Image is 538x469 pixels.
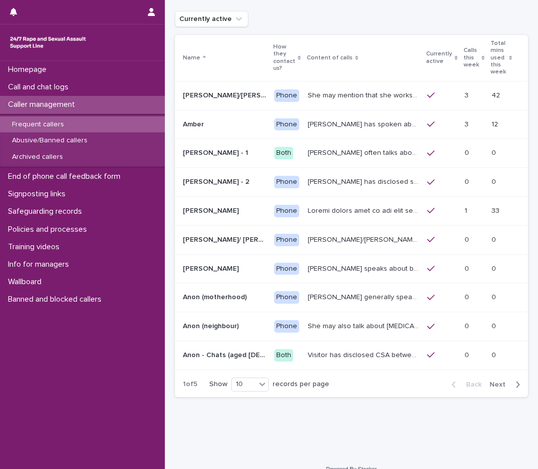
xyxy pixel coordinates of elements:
[4,82,76,92] p: Call and chat logs
[175,196,528,225] tr: [PERSON_NAME][PERSON_NAME] PhoneLoremi dolors amet co adi elit seddo eiu tempor in u labor et dol...
[465,349,471,360] p: 0
[183,263,241,273] p: [PERSON_NAME]
[465,205,469,215] p: 1
[4,189,73,199] p: Signposting links
[308,349,421,360] p: Visitor has disclosed CSA between 9-12 years of age involving brother in law who lifted them out ...
[175,372,205,397] p: 1 of 5
[175,110,528,139] tr: AmberAmber Phone[PERSON_NAME] has spoken about multiple experiences of [MEDICAL_DATA]. [PERSON_NA...
[4,100,83,109] p: Caller management
[492,320,498,331] p: 0
[175,254,528,283] tr: [PERSON_NAME][PERSON_NAME] Phone[PERSON_NAME] speaks about being raped and abused by the police a...
[4,207,90,216] p: Safeguarding records
[308,291,421,302] p: Caller generally speaks conversationally about many different things in her life and rarely speak...
[492,176,498,186] p: 0
[4,65,54,74] p: Homepage
[183,147,250,157] p: [PERSON_NAME] - 1
[308,89,421,100] p: She may mention that she works as a Nanny, looking after two children. Abbie / Emily has let us k...
[175,312,528,341] tr: Anon (neighbour)Anon (neighbour) PhoneShe may also talk about [MEDICAL_DATA] and about currently ...
[460,381,482,388] span: Back
[307,52,353,63] p: Content of calls
[4,277,49,287] p: Wallboard
[274,205,299,217] div: Phone
[175,225,528,254] tr: [PERSON_NAME]/ [PERSON_NAME][PERSON_NAME]/ [PERSON_NAME] Phone[PERSON_NAME]/[PERSON_NAME] often t...
[273,380,329,389] p: records per page
[308,263,421,273] p: Caller speaks about being raped and abused by the police and her ex-husband of 20 years. She has ...
[4,120,72,129] p: Frequent callers
[274,147,293,159] div: Both
[492,147,498,157] p: 0
[465,89,471,100] p: 3
[175,81,528,110] tr: [PERSON_NAME]/[PERSON_NAME] (Anon/'I don't know'/'I can't remember')[PERSON_NAME]/[PERSON_NAME] (...
[274,349,293,362] div: Both
[175,283,528,312] tr: Anon (motherhood)Anon (motherhood) Phone[PERSON_NAME] generally speaks conversationally about man...
[426,48,452,67] p: Currently active
[273,41,295,74] p: How they contact us?
[183,52,200,63] p: Name
[308,176,421,186] p: Amy has disclosed she has survived two rapes, one in the UK and the other in Australia in 2013. S...
[308,205,421,215] p: Andrew shared that he has been raped and beaten by a group of men in or near his home twice withi...
[274,118,299,131] div: Phone
[308,147,421,157] p: Amy often talks about being raped a night before or 2 weeks ago or a month ago. She also makes re...
[465,118,471,129] p: 3
[183,89,268,100] p: Abbie/Emily (Anon/'I don't know'/'I can't remember')
[183,291,249,302] p: Anon (motherhood)
[274,89,299,102] div: Phone
[183,176,251,186] p: [PERSON_NAME] - 2
[492,118,500,129] p: 12
[8,32,88,52] img: rhQMoQhaT3yELyF149Cw
[465,291,471,302] p: 0
[175,139,528,168] tr: [PERSON_NAME] - 1[PERSON_NAME] - 1 Both[PERSON_NAME] often talks about being raped a night before...
[4,260,77,269] p: Info for managers
[175,341,528,370] tr: Anon - Chats (aged [DEMOGRAPHIC_DATA])Anon - Chats (aged [DEMOGRAPHIC_DATA]) BothVisitor has disc...
[274,291,299,304] div: Phone
[175,11,248,27] button: Currently active
[274,234,299,246] div: Phone
[209,380,227,389] p: Show
[4,172,128,181] p: End of phone call feedback form
[183,205,241,215] p: [PERSON_NAME]
[4,242,67,252] p: Training videos
[183,320,241,331] p: Anon (neighbour)
[308,234,421,244] p: Anna/Emma often talks about being raped at gunpoint at the age of 13/14 by her ex-partner, aged 1...
[4,153,71,161] p: Archived callers
[175,168,528,197] tr: [PERSON_NAME] - 2[PERSON_NAME] - 2 Phone[PERSON_NAME] has disclosed she has survived two rapes, o...
[4,225,95,234] p: Policies and processes
[465,147,471,157] p: 0
[274,176,299,188] div: Phone
[491,38,506,78] p: Total mins used this week
[444,380,486,389] button: Back
[4,136,95,145] p: Abusive/Banned callers
[464,45,479,70] p: Calls this week
[486,380,528,389] button: Next
[274,263,299,275] div: Phone
[183,349,268,360] p: Anon - Chats (aged 16 -17)
[492,349,498,360] p: 0
[465,234,471,244] p: 0
[492,89,502,100] p: 42
[465,176,471,186] p: 0
[183,118,206,129] p: Amber
[183,234,268,244] p: [PERSON_NAME]/ [PERSON_NAME]
[465,263,471,273] p: 0
[490,381,512,388] span: Next
[492,291,498,302] p: 0
[274,320,299,333] div: Phone
[308,320,421,331] p: She may also talk about child sexual abuse and about currently being physically disabled. She has...
[308,118,421,129] p: Amber has spoken about multiple experiences of sexual abuse. Amber told us she is now 18 (as of 0...
[492,234,498,244] p: 0
[465,320,471,331] p: 0
[492,263,498,273] p: 0
[492,205,502,215] p: 33
[4,295,109,304] p: Banned and blocked callers
[232,379,256,390] div: 10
